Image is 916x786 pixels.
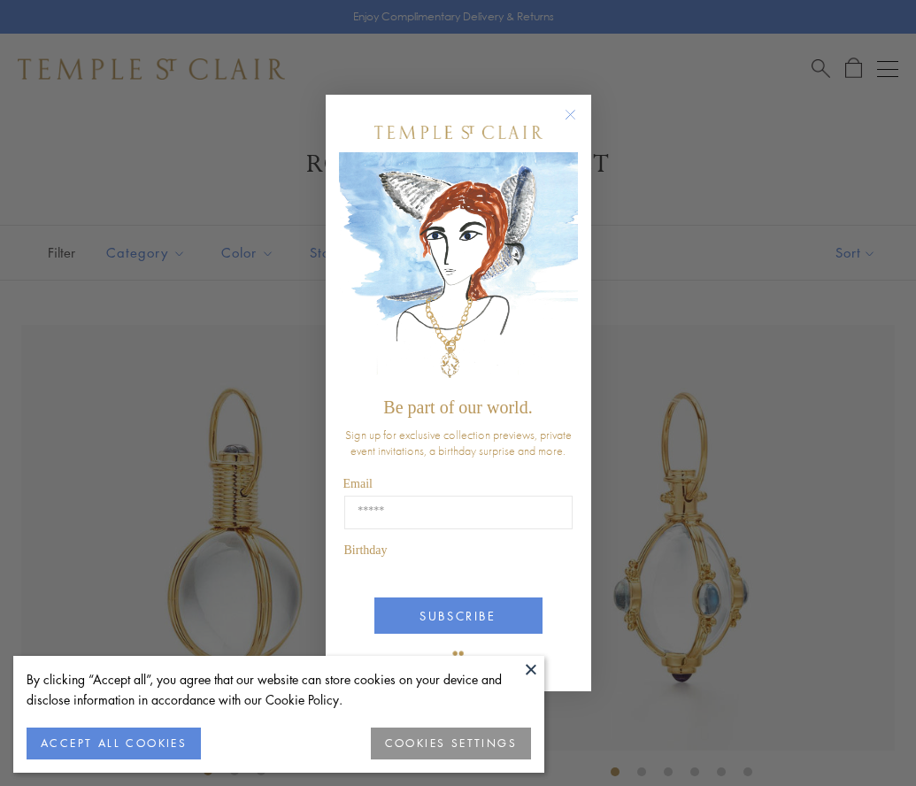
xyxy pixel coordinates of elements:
span: Birthday [344,543,388,557]
span: Be part of our world. [383,397,532,417]
span: Sign up for exclusive collection previews, private event invitations, a birthday surprise and more. [345,427,572,458]
img: c4a9eb12-d91a-4d4a-8ee0-386386f4f338.jpeg [339,152,578,389]
button: ACCEPT ALL COOKIES [27,728,201,759]
img: TSC [441,638,476,674]
span: Email [343,477,373,490]
input: Email [344,496,573,529]
button: Close dialog [568,112,590,135]
button: SUBSCRIBE [374,597,543,634]
div: By clicking “Accept all”, you agree that our website can store cookies on your device and disclos... [27,669,531,710]
button: COOKIES SETTINGS [371,728,531,759]
img: Temple St. Clair [374,126,543,139]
